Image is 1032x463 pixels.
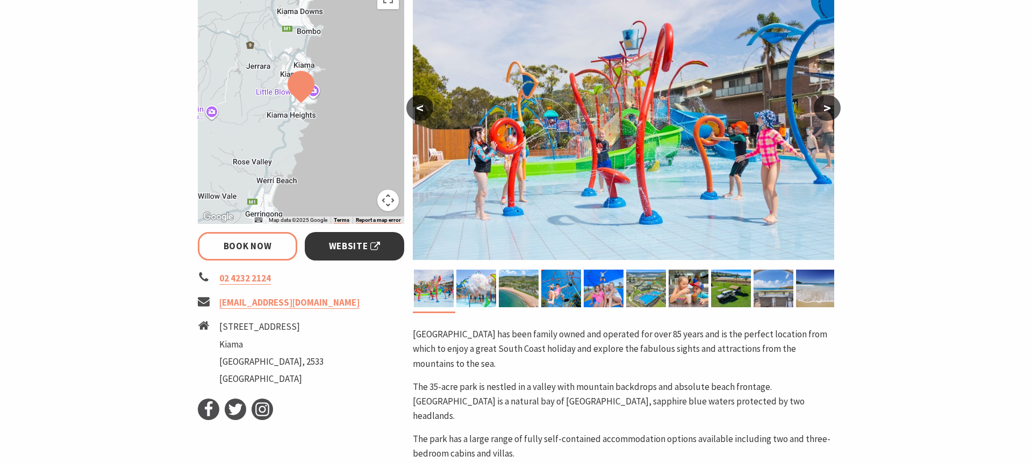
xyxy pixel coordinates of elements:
span: Website [329,239,381,254]
a: Open this area in Google Maps (opens a new window) [200,210,236,224]
p: [GEOGRAPHIC_DATA] has been family owned and operated for over 85 years and is the perfect locatio... [413,327,834,371]
img: Children having drinks at the cafe [669,270,708,307]
a: Book Now [198,232,297,261]
img: Google [200,210,236,224]
button: > [814,95,841,121]
img: BIG4 Easts Beach Kiama beachfront with water and ocean [796,270,836,307]
img: Sunny's Aquaventure Park at BIG4 Easts Beach Kiama Holiday Park [456,270,496,307]
img: Camping sites [711,270,751,307]
span: Map data ©2025 Google [269,217,327,223]
img: BIG4 Easts Beach Kiama aerial view [499,270,539,307]
button: Keyboard shortcuts [255,216,262,224]
button: < [406,95,433,121]
li: [GEOGRAPHIC_DATA] [219,372,324,386]
li: Kiama [219,337,324,352]
img: Beach View Cabins [754,270,793,307]
img: Aerial view of the resort pool at BIG4 Easts Beach Kiama Holiday Park [626,270,666,307]
p: The park has a large range of fully self-contained accommodation options available including two ... [413,432,834,461]
img: Sunny's Aquaventure Park at BIG4 Easts Beach Kiama Holiday Park [414,270,454,307]
li: [STREET_ADDRESS] [219,320,324,334]
a: Website [305,232,404,261]
li: [GEOGRAPHIC_DATA], 2533 [219,355,324,369]
p: The 35-acre park is nestled in a valley with mountain backdrops and absolute beach frontage. [GEO... [413,380,834,424]
img: Jumping pillow with a group of friends sitting in the foreground and girl jumping in air behind them [584,270,623,307]
button: Map camera controls [377,190,399,211]
a: Report a map error [356,217,401,223]
img: Kids on Ropeplay [541,270,581,307]
a: 02 4232 2124 [219,272,271,285]
a: [EMAIL_ADDRESS][DOMAIN_NAME] [219,296,360,309]
a: Terms (opens in new tab) [334,217,349,223]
